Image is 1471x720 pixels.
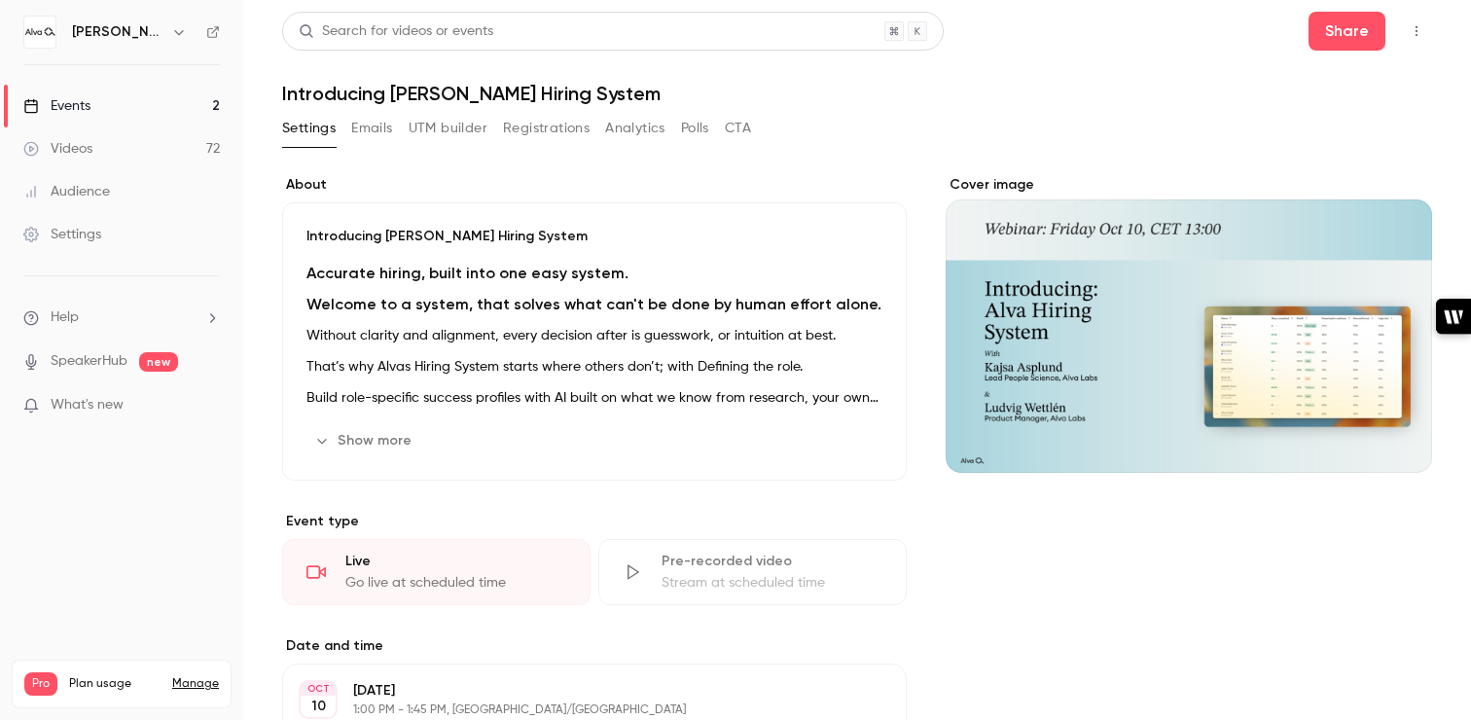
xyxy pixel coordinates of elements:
[51,307,79,328] span: Help
[1309,12,1385,51] button: Share
[351,113,392,144] button: Emails
[23,182,110,201] div: Audience
[598,539,907,605] div: Pre-recorded videoStream at scheduled time
[306,227,882,246] p: Introducing [PERSON_NAME] Hiring System
[282,512,907,531] p: Event type
[282,113,336,144] button: Settings
[605,113,665,144] button: Analytics
[24,17,55,48] img: Alva Labs
[662,573,882,593] div: Stream at scheduled time
[23,307,220,328] li: help-dropdown-opener
[306,324,882,347] p: Without clarity and alignment, every decision after is guesswork, or intuition at best.
[24,672,57,696] span: Pro
[725,113,751,144] button: CTA
[353,681,804,701] p: [DATE]
[69,676,161,692] span: Plan usage
[282,175,907,195] label: About
[662,552,882,571] div: Pre-recorded video
[301,682,336,696] div: OCT
[282,82,1432,105] h1: Introducing [PERSON_NAME] Hiring System
[946,175,1432,195] label: Cover image
[306,386,882,410] p: Build role-specific success profiles with AI built on what we know from research, your own specif...
[23,225,101,244] div: Settings
[946,175,1432,473] section: Cover image
[23,96,90,116] div: Events
[311,697,326,716] p: 10
[345,552,566,571] div: Live
[72,22,163,42] h6: [PERSON_NAME] Labs
[23,139,92,159] div: Videos
[306,425,423,456] button: Show more
[409,113,487,144] button: UTM builder
[299,21,493,42] div: Search for videos or events
[681,113,709,144] button: Polls
[282,539,591,605] div: LiveGo live at scheduled time
[51,395,124,415] span: What's new
[306,355,882,378] p: That’s why Alvas Hiring System starts where others don’t; with Defining the role.
[503,113,590,144] button: Registrations
[306,293,882,316] h4: Welcome to a system, that solves what can't be done by human effort alone.
[139,352,178,372] span: new
[282,636,907,656] label: Date and time
[51,351,127,372] a: SpeakerHub
[306,262,882,285] h2: Accurate hiring, built into one easy system.
[345,573,566,593] div: Go live at scheduled time
[353,702,804,718] p: 1:00 PM - 1:45 PM, [GEOGRAPHIC_DATA]/[GEOGRAPHIC_DATA]
[172,676,219,692] a: Manage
